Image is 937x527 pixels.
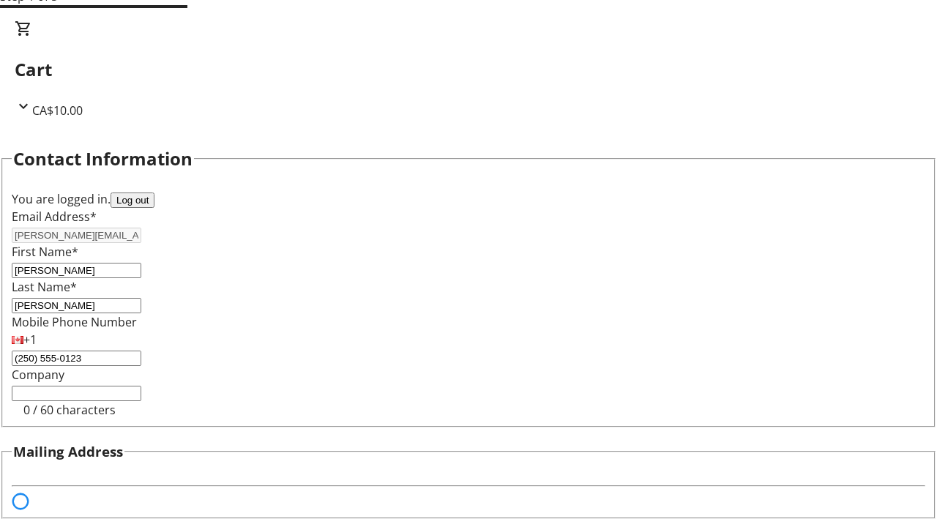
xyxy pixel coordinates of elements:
[32,102,83,119] span: CA$10.00
[12,190,925,208] div: You are logged in.
[23,402,116,418] tr-character-limit: 0 / 60 characters
[15,20,922,119] div: CartCA$10.00
[13,146,193,172] h2: Contact Information
[111,193,154,208] button: Log out
[12,351,141,366] input: (506) 234-5678
[12,209,97,225] label: Email Address*
[12,367,64,383] label: Company
[15,56,922,83] h2: Cart
[12,314,137,330] label: Mobile Phone Number
[12,279,77,295] label: Last Name*
[12,244,78,260] label: First Name*
[13,441,123,462] h3: Mailing Address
